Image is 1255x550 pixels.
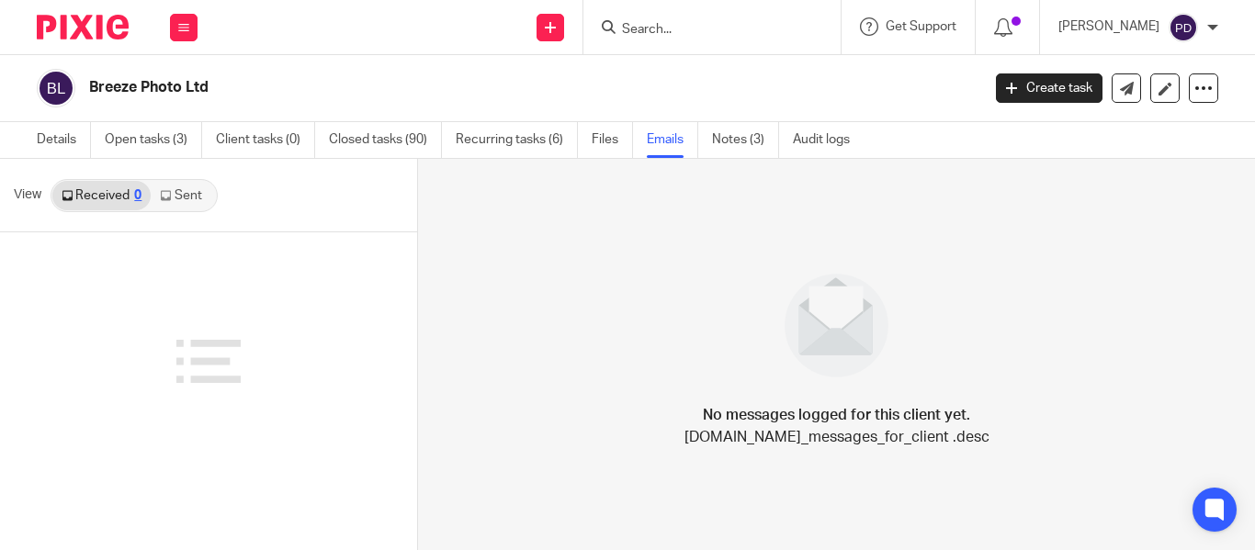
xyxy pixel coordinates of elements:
h4: No messages logged for this client yet. [703,404,970,426]
a: Open tasks (3) [105,122,202,158]
a: Client tasks (0) [216,122,315,158]
input: Search [620,22,786,39]
a: Details [37,122,91,158]
h2: Breeze Photo Ltd [89,78,793,97]
img: svg%3E [1169,13,1198,42]
a: Files [592,122,633,158]
img: image [773,262,900,389]
p: [DOMAIN_NAME]_messages_for_client .desc [684,426,989,448]
a: Closed tasks (90) [329,122,442,158]
a: Create task [996,73,1102,103]
span: Get Support [886,20,956,33]
img: svg%3E [37,69,75,107]
a: Audit logs [793,122,864,158]
a: Notes (3) [712,122,779,158]
a: Recurring tasks (6) [456,122,578,158]
img: Pixie [37,15,129,39]
a: Sent [151,181,215,210]
div: 0 [134,189,141,202]
p: [PERSON_NAME] [1058,17,1159,36]
a: Emails [647,122,698,158]
a: Received0 [52,181,151,210]
span: View [14,185,41,205]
